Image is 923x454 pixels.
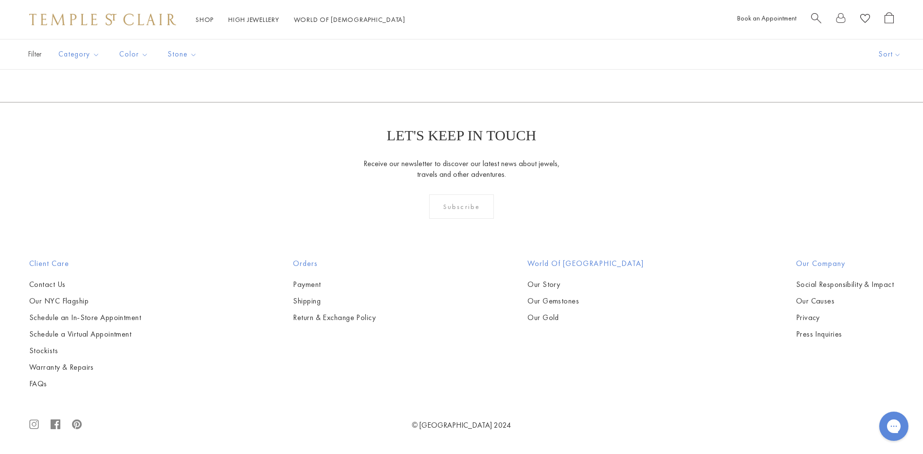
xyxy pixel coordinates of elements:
[293,258,376,269] h2: Orders
[363,158,560,180] p: Receive our newsletter to discover our latest news about jewels, travels and other adventures.
[796,296,894,306] a: Our Causes
[885,12,894,27] a: Open Shopping Bag
[114,48,156,60] span: Color
[860,12,870,27] a: View Wishlist
[29,14,176,25] img: Temple St. Clair
[527,258,644,269] h2: World of [GEOGRAPHIC_DATA]
[293,296,376,306] a: Shipping
[161,43,204,65] button: Stone
[196,15,214,24] a: ShopShop
[29,296,141,306] a: Our NYC Flagship
[112,43,156,65] button: Color
[54,48,107,60] span: Category
[29,345,141,356] a: Stockists
[811,12,821,27] a: Search
[527,296,644,306] a: Our Gemstones
[387,127,536,144] p: LET'S KEEP IN TOUCH
[29,279,141,290] a: Contact Us
[29,378,141,389] a: FAQs
[29,258,141,269] h2: Client Care
[29,329,141,340] a: Schedule a Virtual Appointment
[429,194,494,219] div: Subscribe
[163,48,204,60] span: Stone
[737,14,796,22] a: Book an Appointment
[293,279,376,290] a: Payment
[796,312,894,323] a: Privacy
[51,43,107,65] button: Category
[796,329,894,340] a: Press Inquiries
[196,14,405,26] nav: Main navigation
[796,279,894,290] a: Social Responsibility & Impact
[294,15,405,24] a: World of [DEMOGRAPHIC_DATA]World of [DEMOGRAPHIC_DATA]
[29,362,141,373] a: Warranty & Repairs
[527,279,644,290] a: Our Story
[293,312,376,323] a: Return & Exchange Policy
[857,39,923,69] button: Show sort by
[796,258,894,269] h2: Our Company
[29,312,141,323] a: Schedule an In-Store Appointment
[228,15,279,24] a: High JewelleryHigh Jewellery
[412,420,511,430] a: © [GEOGRAPHIC_DATA] 2024
[527,312,644,323] a: Our Gold
[874,408,913,444] iframe: Gorgias live chat messenger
